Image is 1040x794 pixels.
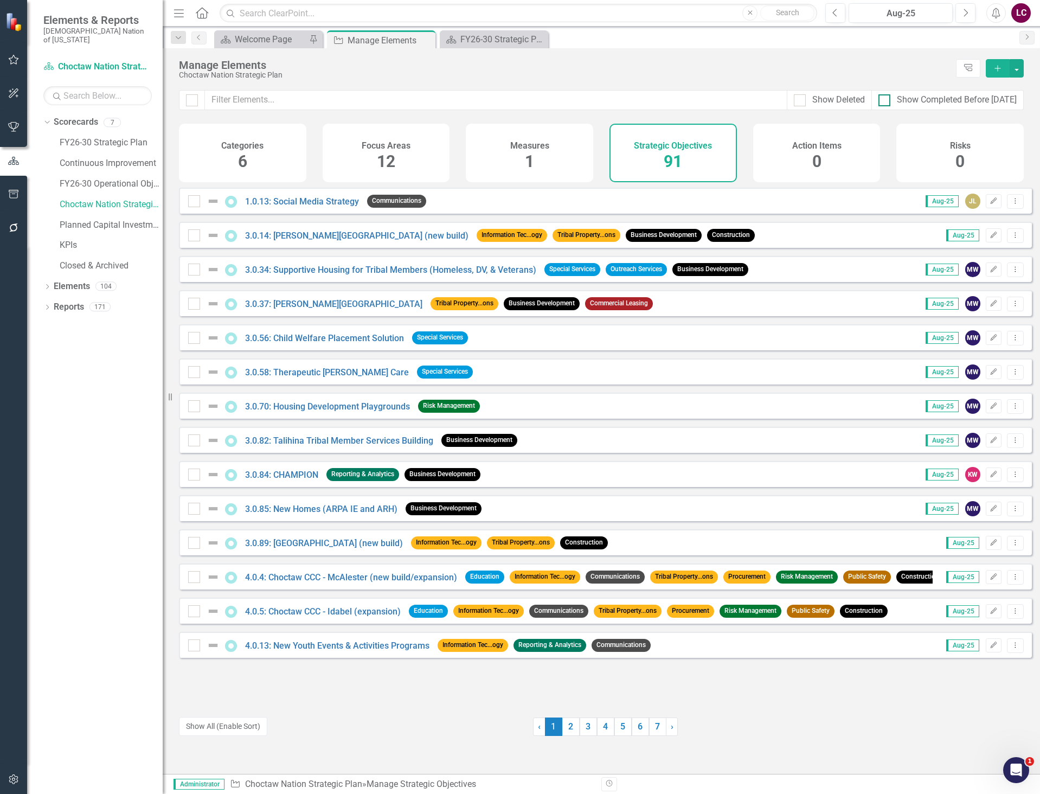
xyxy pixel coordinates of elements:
a: 3.0.84: CHAMPION [245,470,318,480]
a: Planned Capital Investments [60,219,163,232]
span: Construction [840,605,888,617]
h4: Strategic Objectives [634,141,712,151]
a: Welcome Page [217,33,306,46]
span: 12 [377,152,395,171]
span: Aug-25 [946,571,979,583]
span: Communications [586,571,645,583]
span: Reporting & Analytics [326,468,399,481]
span: Information Tec...ogy [438,639,508,651]
a: 3.0.14: [PERSON_NAME][GEOGRAPHIC_DATA] (new build) [245,230,468,241]
a: 3.0.56: Child Welfare Placement Solution [245,333,404,343]
span: Education [465,571,504,583]
span: Information Tec...ogy [453,605,524,617]
img: Not Defined [207,536,220,549]
a: FY26-30 Operational Objectives [60,178,163,190]
span: 1 [1025,757,1034,766]
span: Communications [592,639,651,651]
img: Not Defined [207,571,220,584]
span: Administrator [174,779,224,790]
img: Not Defined [207,229,220,242]
a: 4.0.4: Choctaw CCC - McAlester (new build/expansion) [245,572,457,582]
span: Business Development [626,229,702,241]
span: Business Development [672,263,748,276]
span: Risk Management [776,571,838,583]
span: Elements & Reports [43,14,152,27]
div: KW [965,467,980,482]
span: Special Services [544,263,600,276]
span: ‹ [538,721,541,732]
a: Continuous Improvement [60,157,163,170]
span: Special Services [412,331,468,344]
a: Scorecards [54,116,98,129]
button: Aug-25 [849,3,953,23]
span: Outreach Services [606,263,667,276]
a: 3.0.85: New Homes (ARPA IE and ARH) [245,504,397,514]
div: Show Completed Before [DATE] [897,94,1017,106]
div: FY26-30 Strategic Plan [460,33,545,46]
div: MW [965,296,980,311]
img: Not Defined [207,331,220,344]
a: 2 [562,718,580,736]
span: 1 [545,718,562,736]
span: Tribal Property...ons [650,571,718,583]
span: 91 [664,152,682,171]
a: FY26-30 Strategic Plan [60,137,163,149]
div: 171 [89,303,111,312]
span: Education [409,605,448,617]
small: [DEMOGRAPHIC_DATA] Nation of [US_STATE] [43,27,152,44]
h4: Action Items [792,141,842,151]
img: Not Defined [207,468,220,481]
a: 3.0.70: Housing Development Playgrounds [245,401,410,412]
a: 6 [632,718,649,736]
img: ClearPoint Strategy [5,12,24,31]
div: 104 [95,282,117,291]
span: 0 [955,152,965,171]
a: 3.0.82: Talihina Tribal Member Services Building [245,436,433,446]
span: Aug-25 [946,605,979,617]
img: Not Defined [207,195,220,208]
a: Closed & Archived [60,260,163,272]
span: Construction [707,229,755,241]
a: KPIs [60,239,163,252]
a: Elements [54,280,90,293]
img: Not Defined [207,366,220,379]
span: Construction [896,571,944,583]
span: Tribal Property...ons [553,229,620,241]
a: 7 [649,718,666,736]
span: Tribal Property...ons [594,605,662,617]
a: Choctaw Nation Strategic Plan [60,198,163,211]
span: Aug-25 [926,400,959,412]
a: Choctaw Nation Strategic Plan [245,779,362,789]
a: 4 [597,718,614,736]
span: Aug-25 [926,503,959,515]
div: 7 [104,118,121,127]
span: Aug-25 [926,469,959,481]
div: MW [965,501,980,516]
div: MW [965,364,980,380]
span: Communications [367,195,426,207]
button: Search [760,5,814,21]
span: Business Development [504,297,580,310]
div: Manage Elements [179,59,951,71]
h4: Measures [510,141,549,151]
h4: Risks [950,141,971,151]
div: JL [965,194,980,209]
span: Public Safety [787,605,834,617]
a: 4.0.13: New Youth Events & Activities Programs [245,641,429,651]
div: LC [1011,3,1031,23]
h4: Categories [221,141,264,151]
div: Choctaw Nation Strategic Plan [179,71,951,79]
div: MW [965,399,980,414]
div: Manage Elements [348,34,433,47]
span: Business Development [405,468,480,481]
span: Aug-25 [926,298,959,310]
span: Commercial Leasing [585,297,653,310]
a: 3.0.37: [PERSON_NAME][GEOGRAPHIC_DATA] [245,299,422,309]
img: Not Defined [207,434,220,447]
a: 3.0.89: [GEOGRAPHIC_DATA] (new build) [245,538,403,548]
a: 5 [614,718,632,736]
a: 3 [580,718,597,736]
span: Procurement [723,571,771,583]
div: Welcome Page [235,33,306,46]
span: Search [776,8,799,17]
